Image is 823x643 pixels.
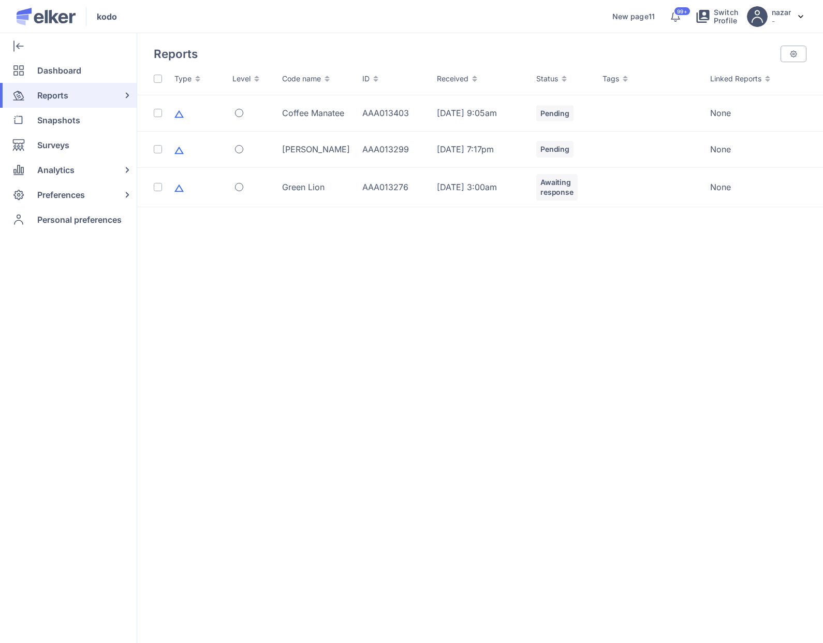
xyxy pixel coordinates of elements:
span: Surveys [37,133,69,158]
img: icon [174,183,184,193]
span: Pending [540,108,569,119]
img: svg%3e [789,50,798,58]
span: Awaiting response [540,177,574,197]
div: None [710,107,814,119]
span: Dashboard [37,58,81,83]
p: [DATE] 9:05am [437,108,524,118]
div: AAA013403 [362,107,424,119]
img: avatar [747,6,768,27]
span: Switch Profile [714,8,739,25]
span: 99+ [677,9,687,14]
img: icon [174,146,184,155]
img: icon [174,109,184,119]
img: Elker [17,8,76,25]
div: [PERSON_NAME] [282,144,350,155]
div: Type [174,74,220,84]
h5: nazar [772,8,791,17]
span: Reports [37,83,68,108]
div: Status [536,74,590,84]
a: New page11 [612,12,655,21]
div: Green Lion [282,181,350,193]
img: svg%3e [798,15,803,18]
span: Pending [540,144,569,154]
div: Tags [602,74,698,84]
span: Preferences [37,182,85,207]
div: Code name [282,74,350,84]
div: Level [232,74,270,84]
div: None [710,144,814,155]
p: [DATE] 3:00am [437,182,524,192]
span: Personal preferences [37,207,122,232]
p: [DATE] 7:17pm [437,145,524,154]
div: AAA013299 [362,144,424,155]
div: ID [362,74,424,84]
div: None [710,181,814,193]
div: Received [437,74,524,84]
span: kodo [97,10,117,23]
p: - [772,17,791,25]
span: Analytics [37,158,75,182]
div: Linked Reports [710,74,814,84]
div: AAA013276 [362,181,424,193]
div: Reports [154,47,198,61]
div: Coffee Manatee [282,107,350,119]
span: Snapshots [37,108,80,133]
